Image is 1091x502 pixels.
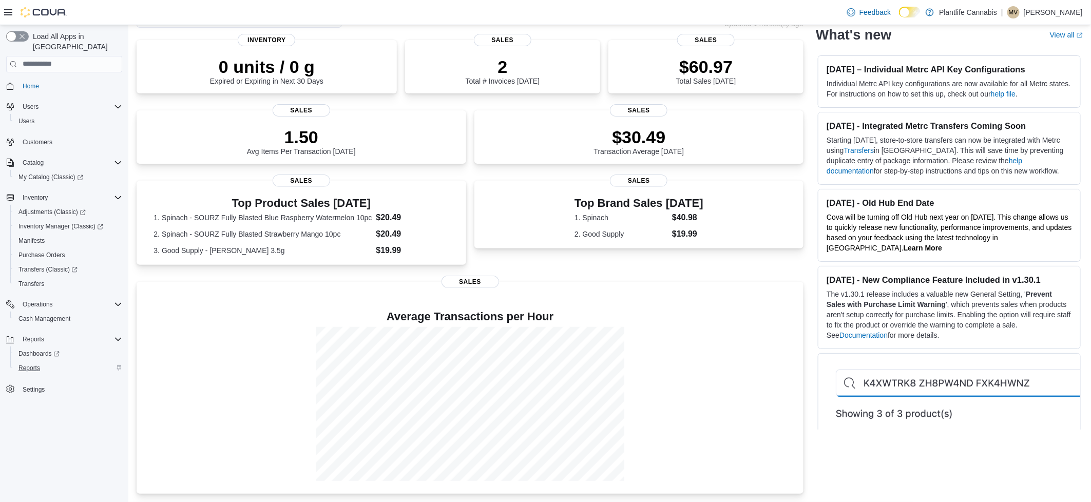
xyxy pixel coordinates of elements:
h4: Average Transactions per Hour [145,311,795,323]
span: Transfers [18,280,44,288]
span: Feedback [859,7,891,17]
span: Inventory [238,34,295,46]
span: Users [23,103,39,111]
span: Sales [677,34,735,46]
span: Users [18,117,34,125]
a: Customers [18,136,56,148]
button: Reports [2,332,126,346]
span: Purchase Orders [18,251,65,259]
a: Documentation [839,331,888,339]
dd: $20.49 [376,228,449,240]
span: Customers [23,138,52,146]
a: help documentation [827,157,1022,175]
button: Cash Management [10,312,126,326]
a: Transfers (Classic) [14,263,82,276]
a: Dashboards [10,346,126,361]
span: Manifests [14,235,122,247]
span: Customers [18,136,122,148]
span: Cash Management [18,315,70,323]
button: Users [18,101,43,113]
p: Individual Metrc API key configurations are now available for all Metrc states. For instructions ... [827,79,1072,99]
span: Users [18,101,122,113]
a: Home [18,80,43,92]
span: Cash Management [14,313,122,325]
div: Avg Items Per Transaction [DATE] [247,127,356,156]
button: Transfers [10,277,126,291]
dt: 1. Spinach - SOURZ Fully Blasted Blue Raspberry Watermelon 10pc [154,213,372,223]
p: | [1001,6,1003,18]
strong: Prevent Sales with Purchase Limit Warning [827,290,1052,308]
a: Adjustments (Classic) [14,206,90,218]
a: Cash Management [14,313,74,325]
span: Home [23,82,39,90]
p: Starting [DATE], store-to-store transfers can now be integrated with Metrc using in [GEOGRAPHIC_D... [827,135,1072,176]
span: Settings [23,385,45,394]
h3: [DATE] – Individual Metrc API Key Configurations [827,64,1072,74]
button: Users [2,100,126,114]
button: Purchase Orders [10,248,126,262]
p: $30.49 [594,127,684,147]
p: $60.97 [676,56,736,77]
span: Transfers (Classic) [14,263,122,276]
span: Inventory Manager (Classic) [14,220,122,233]
dd: $19.99 [672,228,703,240]
span: Dashboards [18,350,60,358]
dd: $20.49 [376,211,449,224]
span: Sales [273,175,330,187]
span: My Catalog (Classic) [18,173,83,181]
span: My Catalog (Classic) [14,171,122,183]
span: Sales [610,175,667,187]
span: Manifests [18,237,45,245]
span: Purchase Orders [14,249,122,261]
h3: [DATE] - Old Hub End Date [827,198,1072,208]
a: Reports [14,362,44,374]
a: Inventory Manager (Classic) [14,220,107,233]
span: Settings [18,382,122,395]
p: [PERSON_NAME] [1024,6,1083,18]
span: Reports [23,335,44,343]
span: Operations [18,298,122,311]
a: Dashboards [14,347,64,360]
span: Adjustments (Classic) [14,206,122,218]
h3: [DATE] - Integrated Metrc Transfers Coming Soon [827,121,1072,131]
button: Catalog [18,157,48,169]
dd: $40.98 [672,211,703,224]
span: Dashboards [14,347,122,360]
a: View allExternal link [1050,31,1083,39]
span: Reports [18,364,40,372]
span: Cova will be turning off Old Hub next year on [DATE]. This change allows us to quickly release ne... [827,213,1072,252]
div: Expired or Expiring in Next 30 Days [210,56,323,85]
span: Sales [273,104,330,117]
span: Sales [442,276,499,288]
button: Customers [2,134,126,149]
span: Users [14,115,122,127]
span: Inventory Manager (Classic) [18,222,103,230]
button: Catalog [2,156,126,170]
button: Home [2,79,126,93]
p: 0 units / 0 g [210,56,323,77]
dt: 2. Good Supply [575,229,668,239]
span: Home [18,80,122,92]
span: Operations [23,300,53,308]
nav: Complex example [6,74,122,423]
a: Feedback [843,2,895,23]
dd: $19.99 [376,244,449,257]
dt: 3. Good Supply - [PERSON_NAME] 3.5g [154,245,372,256]
div: Michael Vincent [1007,6,1020,18]
svg: External link [1077,32,1083,38]
a: Users [14,115,39,127]
div: Total # Invoices [DATE] [466,56,540,85]
button: Manifests [10,234,126,248]
div: Transaction Average [DATE] [594,127,684,156]
a: Transfers (Classic) [10,262,126,277]
span: Adjustments (Classic) [18,208,86,216]
input: Dark Mode [899,7,921,17]
a: Adjustments (Classic) [10,205,126,219]
span: Inventory [23,194,48,202]
dt: 2. Spinach - SOURZ Fully Blasted Strawberry Mango 10pc [154,229,372,239]
span: Reports [18,333,122,345]
a: My Catalog (Classic) [10,170,126,184]
button: Inventory [18,191,52,204]
p: The v1.30.1 release includes a valuable new General Setting, ' ', which prevents sales when produ... [827,289,1072,340]
span: Transfers [14,278,122,290]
